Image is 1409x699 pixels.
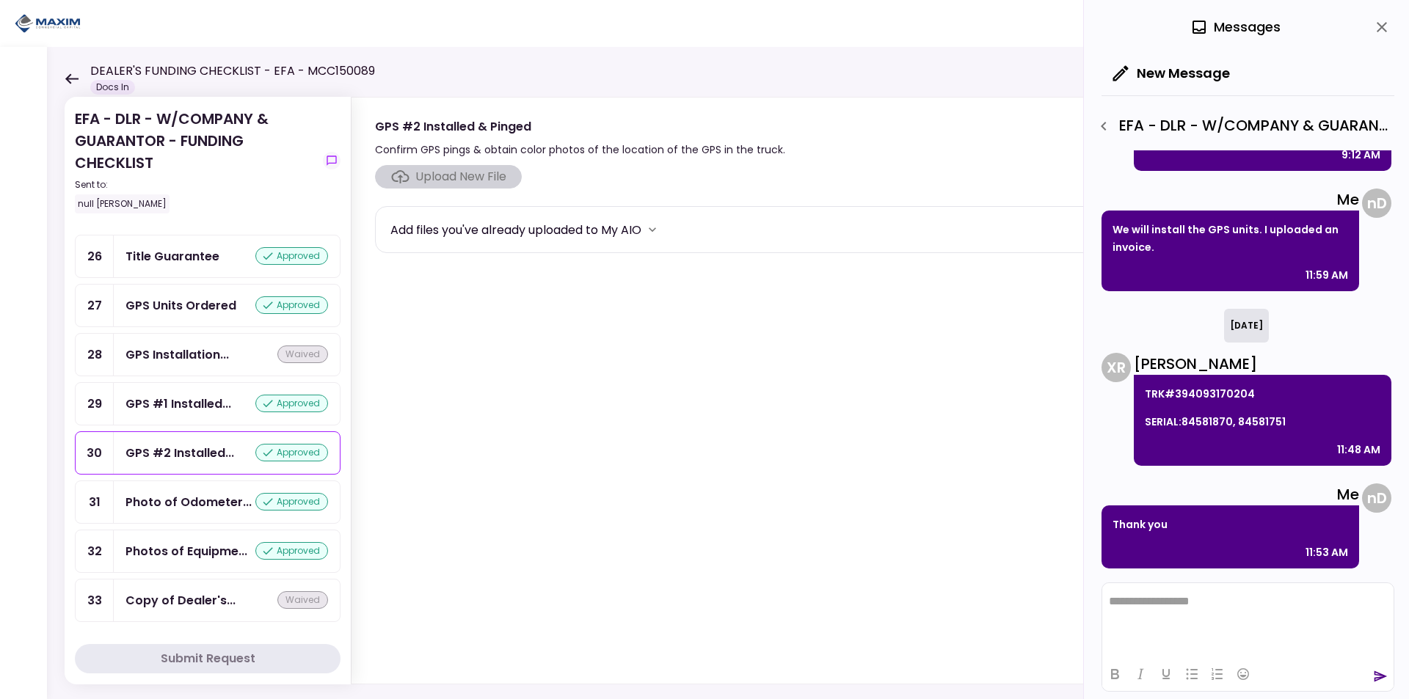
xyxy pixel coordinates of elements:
div: Title Guarantee [125,247,219,266]
div: 26 [76,235,114,277]
div: Confirm GPS pings & obtain color photos of the location of the GPS in the truck. [375,141,785,158]
a: 26Title Guaranteeapproved [75,235,341,278]
button: Underline [1154,664,1179,684]
div: approved [255,542,328,560]
a: 28GPS Installation Requestedwaived [75,333,341,376]
div: GPS Installation Requested [125,345,229,364]
div: Me [1102,483,1359,505]
div: Messages [1190,16,1281,38]
div: 11:59 AM [1306,266,1348,284]
div: approved [255,395,328,412]
div: GPS #2 Installed & Pinged [375,117,785,136]
div: GPS #2 Installed & Pinged [125,444,234,462]
div: 30 [76,432,114,474]
a: 27GPS Units Orderedapproved [75,284,341,327]
button: close [1369,15,1394,40]
div: 28 [76,334,114,376]
div: [DATE] [1224,309,1269,343]
div: n D [1362,483,1391,513]
div: waived [277,345,328,363]
div: Submit Request [161,650,255,667]
div: 29 [76,383,114,425]
div: [PERSON_NAME] [1134,353,1391,375]
a: 31Photo of Odometer or Reefer hoursapproved [75,480,341,524]
div: approved [255,444,328,461]
div: n D [1362,189,1391,218]
div: Copy of Dealer's Warranty [125,591,236,610]
iframe: Rich Text Area [1102,583,1394,656]
h1: DEALER'S FUNDING CHECKLIST - EFA - MCC150089 [90,62,375,80]
div: 31 [76,481,114,523]
div: approved [255,247,328,265]
div: GPS Units Ordered [125,296,236,315]
p: Thank you [1113,516,1348,533]
div: approved [255,296,328,314]
div: GPS #2 Installed & PingedConfirm GPS pings & obtain color photos of the location of the GPS in th... [351,97,1380,684]
div: null [PERSON_NAME] [75,194,170,213]
button: send [1373,669,1388,684]
div: 32 [76,530,114,572]
div: X R [1102,353,1131,382]
div: GPS #1 Installed & Pinged [125,395,231,413]
button: Italic [1128,664,1153,684]
img: Partner icon [15,12,81,34]
p: SERIAL:84581870, 84581751 [1145,413,1380,431]
div: waived [277,591,328,609]
a: 29GPS #1 Installed & Pingedapproved [75,382,341,425]
button: Emojis [1231,664,1256,684]
div: 9:12 AM [1341,146,1380,164]
div: 33 [76,579,114,621]
button: more [641,219,663,241]
div: Sent to: [75,178,317,191]
div: Photos of Equipment Exterior [125,542,247,560]
div: Docs In [90,80,135,95]
p: We will install the GPS units. I uploaded an invoice. [1113,221,1348,256]
div: 11:53 AM [1306,544,1348,561]
div: EFA - DLR - W/COMPANY & GUARANTOR - FUNDING CHECKLIST [75,108,317,213]
div: 27 [76,285,114,326]
button: Bullet list [1179,664,1204,684]
p: TRK#394093170204 [1145,385,1380,403]
button: show-messages [323,152,341,169]
button: Submit Request [75,644,341,673]
a: 30GPS #2 Installed & Pingedapproved [75,431,341,475]
div: Photo of Odometer or Reefer hours [125,493,252,511]
button: New Message [1102,54,1242,92]
div: Add files you've already uploaded to My AIO [390,221,641,239]
div: 11:48 AM [1337,441,1380,458]
div: Me [1102,189,1359,211]
a: 33Copy of Dealer's Warrantywaived [75,579,341,622]
div: EFA - DLR - W/COMPANY & GUARANTOR - FUNDING CHECKLIST - GPS Units Ordered [1091,114,1394,139]
div: approved [255,493,328,510]
a: 32Photos of Equipment Exteriorapproved [75,530,341,573]
span: Click here to upload the required document [375,165,522,189]
button: Bold [1102,664,1127,684]
button: Numbered list [1205,664,1230,684]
